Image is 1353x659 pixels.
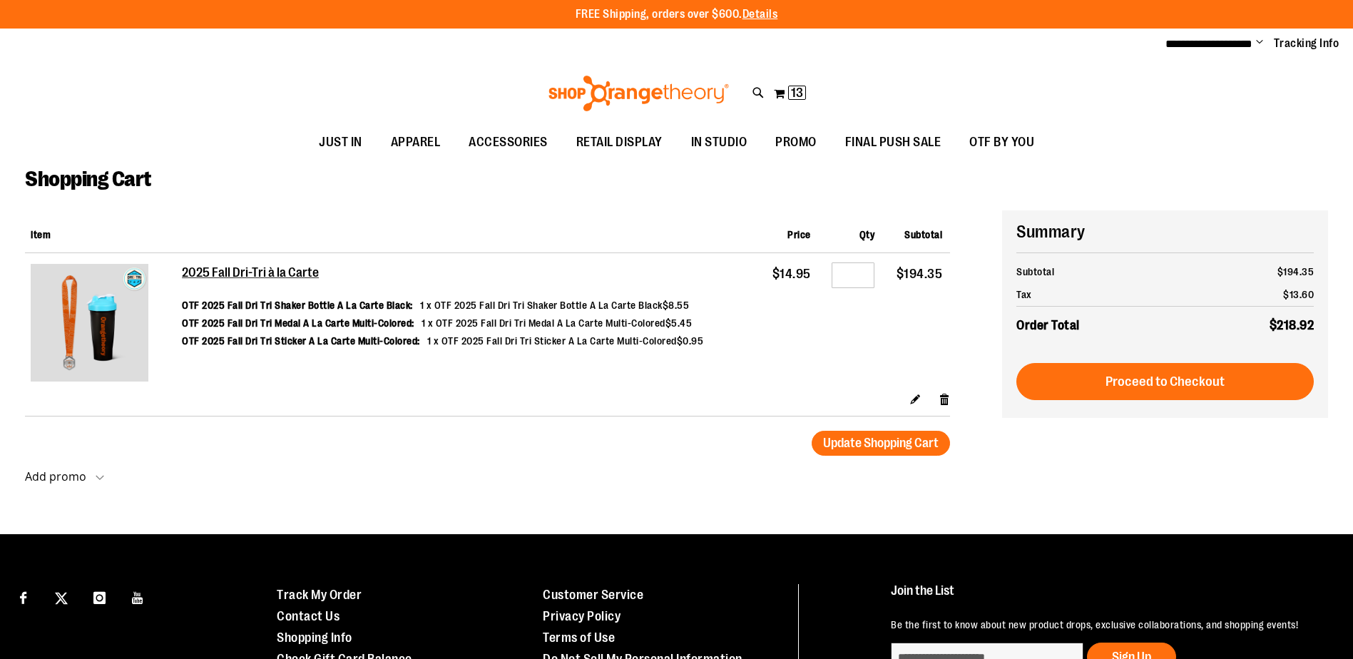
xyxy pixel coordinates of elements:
span: $13.60 [1283,289,1314,300]
a: Remove item [939,391,951,406]
p: Be the first to know about new product drops, exclusive collaborations, and shopping events! [891,618,1320,632]
dd: 1 x OTF 2025 Fall Dri Tri Sticker A La Carte Multi-Colored [427,334,704,348]
span: Proceed to Checkout [1106,374,1225,389]
a: JUST IN [305,126,377,159]
a: Track My Order [277,588,362,602]
strong: Order Total [1016,315,1080,335]
span: APPAREL [391,126,441,158]
span: Item [31,229,51,240]
span: Qty [859,229,875,240]
span: Shopping Cart [25,167,151,191]
span: Price [787,229,811,240]
a: Tracking Info [1274,36,1339,51]
span: $14.95 [772,267,811,281]
dt: OTF 2025 Fall Dri Tri Shaker Bottle A La Carte Black [182,298,413,312]
a: Details [742,8,778,21]
a: Customer Service [543,588,643,602]
span: ACCESSORIES [469,126,548,158]
a: Terms of Use [543,630,615,645]
span: $0.95 [677,335,704,347]
a: OTF BY YOU [955,126,1048,159]
span: OTF BY YOU [969,126,1034,158]
span: 13 [791,86,803,100]
span: $194.35 [1277,266,1314,277]
a: FINAL PUSH SALE [831,126,956,159]
span: FINAL PUSH SALE [845,126,941,158]
dt: OTF 2025 Fall Dri Tri Sticker A La Carte Multi-Colored [182,334,420,348]
img: Shop Orangetheory [546,76,731,111]
a: Visit our X page [49,584,74,609]
span: Update Shopping Cart [823,436,939,450]
dd: 1 x OTF 2025 Fall Dri Tri Medal A La Carte Multi-Colored [422,316,693,330]
img: 2025 Fall Dri-Tri à la Carte [31,264,148,382]
th: Tax [1016,283,1195,307]
button: Proceed to Checkout [1016,363,1314,400]
dd: 1 x OTF 2025 Fall Dri Tri Shaker Bottle A La Carte Black [420,298,690,312]
span: JUST IN [319,126,362,158]
a: IN STUDIO [677,126,762,159]
a: Visit our Facebook page [11,584,36,609]
a: Contact Us [277,609,339,623]
span: IN STUDIO [691,126,747,158]
p: FREE Shipping, orders over $600. [576,6,778,23]
th: Subtotal [1016,260,1195,283]
a: ACCESSORIES [454,126,562,159]
span: RETAIL DISPLAY [576,126,663,158]
strong: Add promo [25,469,86,484]
h2: Summary [1016,220,1314,244]
a: Shopping Info [277,630,352,645]
a: 2025 Fall Dri-Tri à la Carte [182,265,708,281]
a: RETAIL DISPLAY [562,126,677,159]
span: PROMO [775,126,817,158]
span: $194.35 [897,267,943,281]
img: Twitter [55,592,68,605]
a: Privacy Policy [543,609,621,623]
span: $8.55 [663,300,690,311]
a: 2025 Fall Dri-Tri à la Carte [31,264,176,385]
a: APPAREL [377,126,455,159]
button: Add promo [25,470,104,491]
a: Visit our Youtube page [126,584,150,609]
a: Visit our Instagram page [87,584,112,609]
dt: OTF 2025 Fall Dri Tri Medal A La Carte Multi-Colored [182,316,414,330]
span: $5.45 [665,317,693,329]
span: Subtotal [904,229,942,240]
button: Account menu [1256,36,1263,51]
button: Update Shopping Cart [812,431,950,456]
span: $218.92 [1270,318,1314,332]
a: PROMO [761,126,831,159]
h4: Join the List [891,584,1320,611]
